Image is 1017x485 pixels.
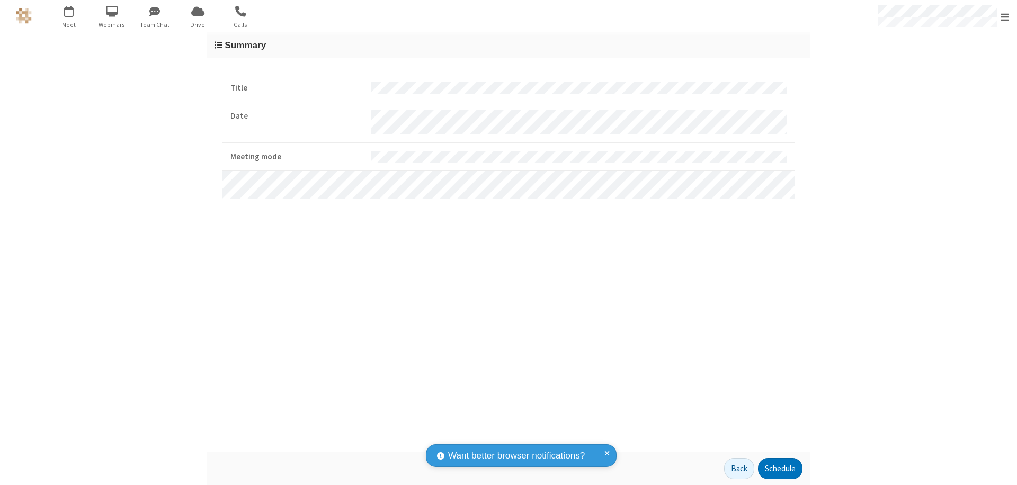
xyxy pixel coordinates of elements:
span: Want better browser notifications? [448,449,585,463]
button: Schedule [758,458,802,479]
span: Calls [221,20,261,30]
strong: Date [230,110,363,122]
span: Meet [49,20,89,30]
strong: Meeting mode [230,151,363,163]
span: Team Chat [135,20,175,30]
span: Summary [225,40,266,50]
strong: Title [230,82,363,94]
img: QA Selenium DO NOT DELETE OR CHANGE [16,8,32,24]
span: Drive [178,20,218,30]
iframe: Chat [991,457,1009,478]
span: Webinars [92,20,132,30]
button: Back [724,458,754,479]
